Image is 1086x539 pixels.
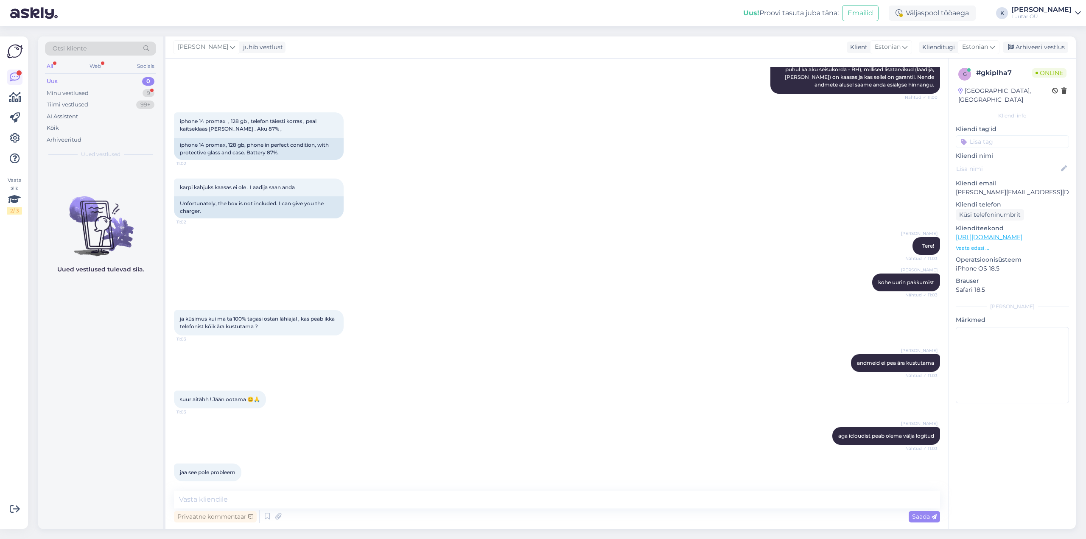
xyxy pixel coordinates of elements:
[956,303,1069,310] div: [PERSON_NAME]
[57,265,144,274] p: Uued vestlused tulevad siia.
[847,43,868,52] div: Klient
[956,179,1069,188] p: Kliendi email
[996,7,1008,19] div: K
[176,336,208,342] span: 11:03
[958,87,1052,104] div: [GEOGRAPHIC_DATA], [GEOGRAPHIC_DATA]
[174,196,344,218] div: Unfortunately, the box is not included. I can give you the charger.
[857,360,934,366] span: andmeid ei pea ära kustutama
[45,61,55,72] div: All
[912,513,937,520] span: Saada
[956,164,1059,173] input: Lisa nimi
[176,160,208,167] span: 11:02
[38,181,163,257] img: No chats
[901,230,938,237] span: [PERSON_NAME]
[180,316,336,330] span: ja küsimus kui ma ta 100% tagasi ostan lähiajal , kas peab ikka telefonist kõik ära kustutama ?
[963,71,967,77] span: g
[136,101,154,109] div: 99+
[956,316,1069,324] p: Märkmed
[956,264,1069,273] p: iPhone OS 18.5
[956,244,1069,252] p: Vaata edasi ...
[47,124,59,132] div: Kõik
[88,61,103,72] div: Web
[956,200,1069,209] p: Kliendi telefon
[7,43,23,59] img: Askly Logo
[956,255,1069,264] p: Operatsioonisüsteem
[47,112,78,121] div: AI Assistent
[956,209,1024,221] div: Küsi telefoninumbrit
[956,188,1069,197] p: [PERSON_NAME][EMAIL_ADDRESS][DOMAIN_NAME]
[176,219,208,225] span: 11:02
[7,207,22,215] div: 2 / 3
[174,138,344,160] div: iphone 14 promax, 128 gb, phone in perfect condition, with protective glass and case. Battery 87%,
[743,9,759,17] b: Uus!
[901,347,938,354] span: [PERSON_NAME]
[905,292,938,298] span: Nähtud ✓ 11:03
[905,372,938,379] span: Nähtud ✓ 11:03
[922,243,934,249] span: Tere!
[905,255,938,262] span: Nähtud ✓ 11:03
[901,420,938,427] span: [PERSON_NAME]
[176,409,208,415] span: 11:03
[842,5,879,21] button: Emailid
[956,125,1069,134] p: Kliendi tag'id
[53,44,87,53] span: Otsi kliente
[135,61,156,72] div: Socials
[47,136,81,144] div: Arhiveeritud
[919,43,955,52] div: Klienditugi
[956,276,1069,285] p: Brauser
[81,151,120,158] span: Uued vestlused
[180,396,260,402] span: suur aitähh ! Jään ootama 😊🙏
[47,101,88,109] div: Tiimi vestlused
[142,77,154,86] div: 0
[240,43,283,52] div: juhib vestlust
[905,445,938,452] span: Nähtud ✓ 11:03
[178,42,228,52] span: [PERSON_NAME]
[889,6,976,21] div: Väljaspool tööaega
[1011,6,1072,13] div: [PERSON_NAME]
[143,89,154,98] div: 9
[1011,13,1072,20] div: Luutar OÜ
[743,8,839,18] div: Proovi tasuta juba täna:
[780,51,935,88] span: Telefoni väärtuse hindamiseks vajame teada selle [PERSON_NAME] mudelit, mälu (GB), seisukorda (iP...
[180,469,235,475] span: jaa see pole probleem
[180,184,295,190] span: karpi kahjuks kaasas ei ole . Laadija saan anda
[7,176,22,215] div: Vaata siia
[838,433,934,439] span: aga icloudist peab olema välja logitud
[1032,68,1066,78] span: Online
[956,135,1069,148] input: Lisa tag
[176,482,208,488] span: 11:04
[1003,42,1068,53] div: Arhiveeri vestlus
[47,89,89,98] div: Minu vestlused
[976,68,1032,78] div: # gkiplha7
[1011,6,1081,20] a: [PERSON_NAME]Luutar OÜ
[956,224,1069,233] p: Klienditeekond
[47,77,58,86] div: Uus
[962,42,988,52] span: Estonian
[956,151,1069,160] p: Kliendi nimi
[180,118,318,132] span: iphone 14 promax , 128 gb , telefon täiesti korras , peal kaitseklaas [PERSON_NAME] . Aku 87% ,
[956,112,1069,120] div: Kliendi info
[956,285,1069,294] p: Safari 18.5
[174,511,257,522] div: Privaatne kommentaar
[956,233,1022,241] a: [URL][DOMAIN_NAME]
[875,42,901,52] span: Estonian
[878,279,934,285] span: kohe uurin pakkumist
[905,94,938,101] span: Nähtud ✓ 11:00
[901,267,938,273] span: [PERSON_NAME]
